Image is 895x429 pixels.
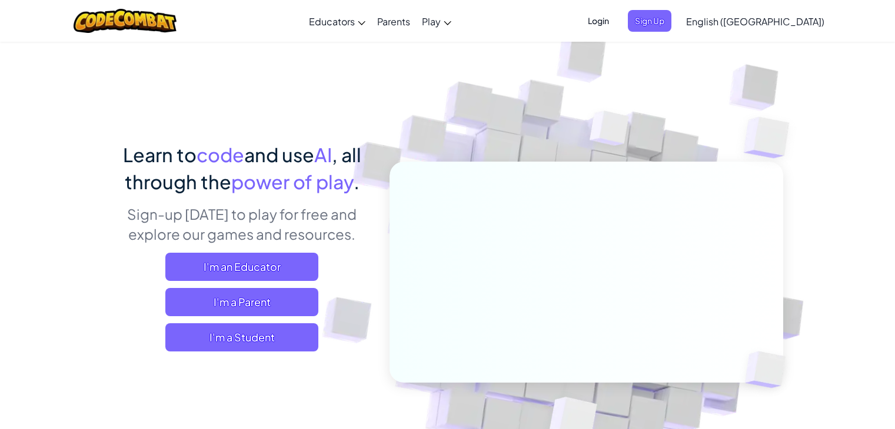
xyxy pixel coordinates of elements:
[74,9,177,33] img: CodeCombat logo
[165,323,318,351] button: I'm a Student
[581,10,616,32] button: Login
[165,253,318,281] a: I'm an Educator
[416,5,457,37] a: Play
[628,10,671,32] button: Sign Up
[422,15,441,28] span: Play
[725,327,813,413] img: Overlap cubes
[567,88,652,175] img: Overlap cubes
[686,15,824,28] span: English ([GEOGRAPHIC_DATA])
[309,15,355,28] span: Educators
[123,143,197,166] span: Learn to
[231,170,354,193] span: power of play
[244,143,314,166] span: and use
[165,288,318,316] a: I'm a Parent
[197,143,244,166] span: code
[680,5,830,37] a: English ([GEOGRAPHIC_DATA])
[112,204,372,244] p: Sign-up [DATE] to play for free and explore our games and resources.
[720,88,822,187] img: Overlap cubes
[371,5,416,37] a: Parents
[303,5,371,37] a: Educators
[314,143,332,166] span: AI
[354,170,360,193] span: .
